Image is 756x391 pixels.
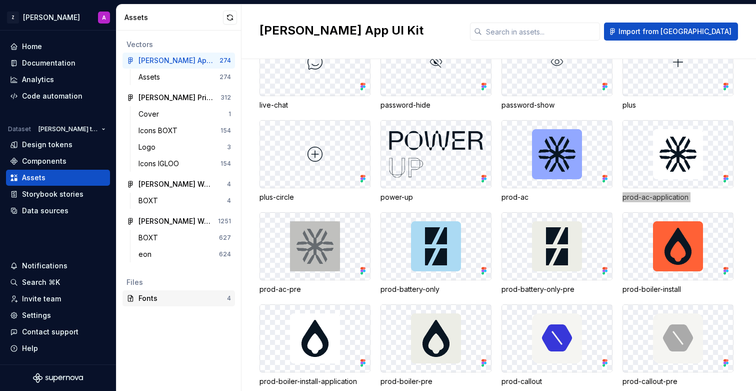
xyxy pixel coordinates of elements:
[501,192,612,202] div: prod-ac
[227,197,231,205] div: 4
[218,217,231,225] div: 1251
[6,291,110,307] a: Invite team
[138,216,213,226] div: [PERSON_NAME] Web UI Kit
[6,307,110,323] a: Settings
[134,193,235,209] a: BOXT4
[134,246,235,262] a: eon624
[38,125,97,133] span: [PERSON_NAME] tokens
[138,233,162,243] div: BOXT
[7,12,19,24] div: Z
[228,110,231,118] div: 1
[6,39,110,55] a: Home
[501,284,612,294] div: prod-battery-only-pre
[122,90,235,106] a: [PERSON_NAME] Primitives312
[122,290,235,306] a: Fonts4
[6,88,110,104] a: Code automation
[622,376,733,386] div: prod-callout-pre
[219,57,231,65] div: 274
[604,23,738,41] button: Import from [GEOGRAPHIC_DATA]
[134,69,235,85] a: Assets274
[2,7,114,28] button: Z[PERSON_NAME]A
[134,139,235,155] a: Logo3
[501,376,612,386] div: prod-callout
[259,100,370,110] div: live-chat
[122,176,235,192] a: [PERSON_NAME] Web Imagery4
[259,192,370,202] div: plus-circle
[6,170,110,186] a: Assets
[138,93,213,103] div: [PERSON_NAME] Primitives
[6,186,110,202] a: Storybook stories
[22,91,82,101] div: Code automation
[22,310,51,320] div: Settings
[22,75,54,85] div: Analytics
[134,230,235,246] a: BOXT627
[22,58,75,68] div: Documentation
[227,143,231,151] div: 3
[220,127,231,135] div: 154
[6,258,110,274] button: Notifications
[22,156,66,166] div: Components
[122,53,235,69] a: [PERSON_NAME] App UI Kit274
[22,206,68,216] div: Data sources
[501,100,612,110] div: password-show
[6,55,110,71] a: Documentation
[102,14,106,22] div: A
[33,373,83,383] svg: Supernova Logo
[380,376,491,386] div: prod-boiler-pre
[380,100,491,110] div: password-hide
[138,56,213,66] div: [PERSON_NAME] App UI Kit
[22,140,72,150] div: Design tokens
[22,173,45,183] div: Assets
[380,284,491,294] div: prod-battery-only
[126,40,231,50] div: Vectors
[259,376,370,386] div: prod-boiler-install-application
[138,72,164,82] div: Assets
[6,203,110,219] a: Data sources
[6,340,110,356] button: Help
[22,261,67,271] div: Notifications
[622,284,733,294] div: prod-boiler-install
[219,250,231,258] div: 624
[622,192,733,202] div: prod-ac-application
[22,327,78,337] div: Contact support
[124,13,223,23] div: Assets
[622,100,733,110] div: plus
[138,249,155,259] div: eon
[138,142,159,152] div: Logo
[482,23,600,41] input: Search in assets...
[138,293,227,303] div: Fonts
[6,153,110,169] a: Components
[227,294,231,302] div: 4
[138,159,183,169] div: Icons IGLOO
[22,42,42,52] div: Home
[618,27,731,37] span: Import from [GEOGRAPHIC_DATA]
[22,343,38,353] div: Help
[134,123,235,139] a: Icons BOXT154
[6,324,110,340] button: Contact support
[34,122,110,136] button: [PERSON_NAME] tokens
[8,125,31,133] div: Dataset
[134,156,235,172] a: Icons IGLOO154
[259,23,458,39] h2: [PERSON_NAME] App UI Kit
[259,284,370,294] div: prod-ac-pre
[134,106,235,122] a: Cover1
[138,126,181,136] div: Icons BOXT
[220,160,231,168] div: 154
[138,196,162,206] div: BOXT
[22,189,83,199] div: Storybook stories
[126,277,231,287] div: Files
[219,73,231,81] div: 274
[380,192,491,202] div: power-up
[22,277,60,287] div: Search ⌘K
[6,137,110,153] a: Design tokens
[23,13,80,23] div: [PERSON_NAME]
[6,274,110,290] button: Search ⌘K
[122,213,235,229] a: [PERSON_NAME] Web UI Kit1251
[227,180,231,188] div: 4
[219,234,231,242] div: 627
[138,109,163,119] div: Cover
[6,72,110,88] a: Analytics
[138,179,213,189] div: [PERSON_NAME] Web Imagery
[220,94,231,102] div: 312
